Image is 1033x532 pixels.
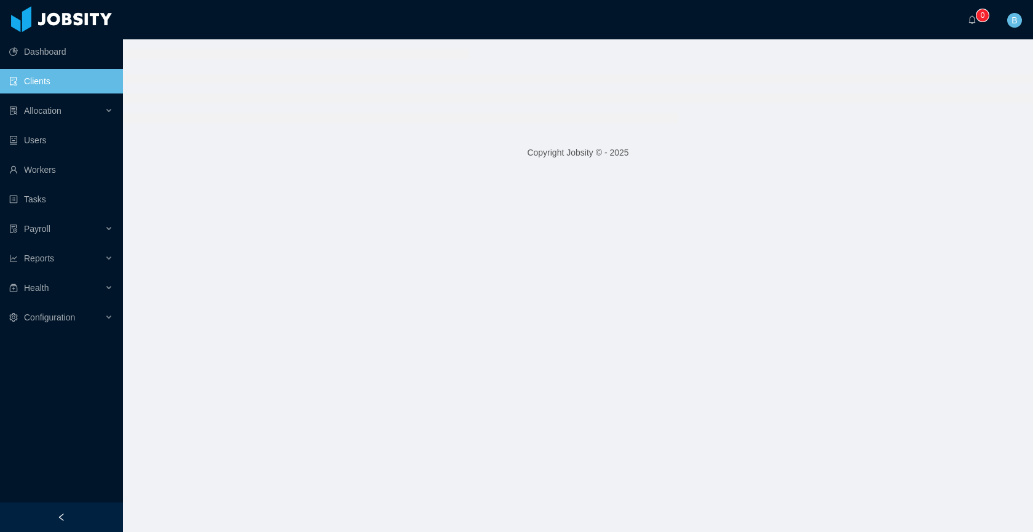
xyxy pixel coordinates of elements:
span: Configuration [24,312,75,322]
span: Payroll [24,224,50,234]
span: B [1011,13,1017,28]
a: icon: auditClients [9,69,113,93]
i: icon: file-protect [9,224,18,233]
sup: 0 [976,9,989,22]
span: Health [24,283,49,293]
a: icon: profileTasks [9,187,113,212]
a: icon: userWorkers [9,157,113,182]
i: icon: setting [9,313,18,322]
footer: Copyright Jobsity © - 2025 [123,132,1033,174]
a: icon: pie-chartDashboard [9,39,113,64]
span: Allocation [24,106,61,116]
i: icon: solution [9,106,18,115]
span: Reports [24,253,54,263]
i: icon: bell [968,15,976,24]
i: icon: line-chart [9,254,18,263]
a: icon: robotUsers [9,128,113,153]
i: icon: medicine-box [9,284,18,292]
